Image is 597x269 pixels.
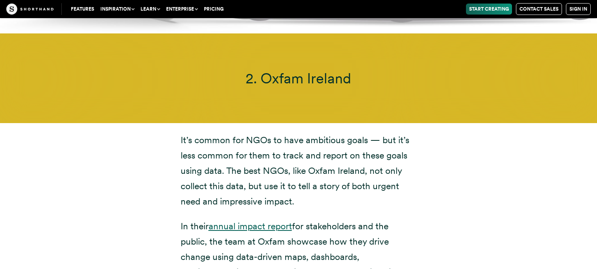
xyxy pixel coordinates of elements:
a: Sign in [566,3,591,15]
button: Inspiration [97,4,137,15]
a: Start Creating [466,4,512,15]
button: Learn [137,4,163,15]
button: Enterprise [163,4,201,15]
img: The Craft [6,4,54,15]
a: Features [68,4,97,15]
p: It’s common for NGOs to have ambitious goals — but it’s less common for them to track and report ... [181,133,417,209]
a: Pricing [201,4,227,15]
span: 2. Oxfam Ireland [246,70,351,87]
a: Contact Sales [516,3,562,15]
a: annual impact report [209,221,292,232]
